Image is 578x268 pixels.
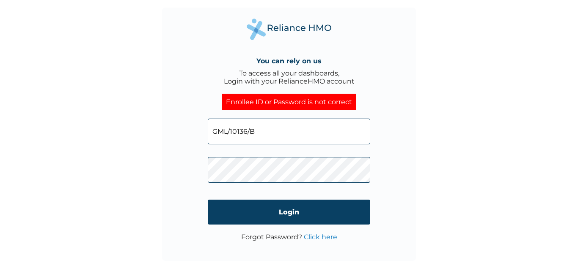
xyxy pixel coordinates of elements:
div: Enrollee ID or Password is not correct [222,94,356,110]
a: Click here [304,233,337,241]
h4: You can rely on us [256,57,322,65]
p: Forgot Password? [241,233,337,241]
div: To access all your dashboards, Login with your RelianceHMO account [224,69,355,85]
input: Email address or HMO ID [208,119,370,144]
input: Login [208,200,370,225]
img: Reliance Health's Logo [247,19,331,40]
